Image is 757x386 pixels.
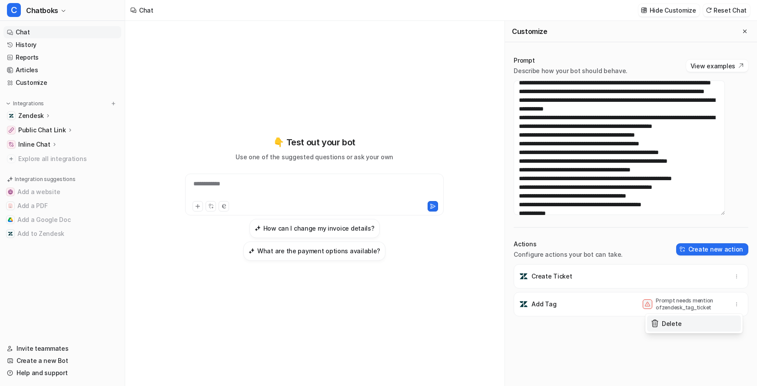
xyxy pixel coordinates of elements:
[18,152,118,166] span: Explore all integrations
[514,67,628,75] p: Describe how your bot should behave.
[8,203,13,208] img: Add a PDF
[676,243,748,255] button: Create new action
[3,342,121,355] a: Invite teammates
[249,248,255,254] img: What are the payment options available?
[514,240,623,248] p: Actions
[662,319,681,328] span: Delete
[3,99,46,108] button: Integrations
[8,217,13,222] img: Add a Google Doc
[531,300,556,309] p: Add Tag
[531,272,572,281] p: Create Ticket
[257,246,380,255] h3: What are the payment options available?
[273,136,355,149] p: 👇 Test out your bot
[519,300,528,309] img: Add Tag icon
[3,64,121,76] a: Articles
[3,213,121,227] button: Add a Google DocAdd a Google Doc
[236,152,393,161] p: Use one of the suggested questions or ask your own
[8,231,13,236] img: Add to Zendesk
[514,250,623,259] p: Configure actions your bot can take.
[9,142,14,147] img: Inline Chat
[7,3,21,17] span: C
[18,126,66,134] p: Public Chat Link
[3,185,121,199] button: Add a websiteAdd a website
[686,60,748,72] button: View examples
[9,113,14,118] img: Zendesk
[249,219,380,238] button: How can I change my invoice details?How can I change my invoice details?
[13,100,44,107] p: Integrations
[26,4,58,17] span: Chatboks
[243,242,385,261] button: What are the payment options available?What are the payment options available?
[3,39,121,51] a: History
[3,77,121,89] a: Customize
[18,140,50,149] p: Inline Chat
[740,26,750,37] button: Close flyout
[514,56,628,65] p: Prompt
[9,128,14,133] img: Public Chat Link
[3,26,121,38] a: Chat
[3,199,121,213] button: Add a PDFAdd a PDF
[703,4,750,17] button: Reset Chat
[18,111,44,120] p: Zendesk
[8,189,13,195] img: Add a website
[5,101,11,107] img: expand menu
[15,175,75,183] p: Integration suggestions
[3,51,121,64] a: Reports
[3,355,121,367] a: Create a new Bot
[656,297,725,311] p: Prompt needs mention of zendesk_tag_ticket
[3,227,121,241] button: Add to ZendeskAdd to Zendesk
[139,6,153,15] div: Chat
[638,4,700,17] button: Hide Customize
[519,272,528,281] img: Create Ticket icon
[3,153,121,165] a: Explore all integrations
[263,224,375,233] h3: How can I change my invoice details?
[255,225,261,232] img: How can I change my invoice details?
[512,27,547,36] h2: Customize
[3,367,121,379] a: Help and support
[650,6,696,15] p: Hide Customize
[641,7,647,13] img: customize
[110,101,116,107] img: menu_add.svg
[680,246,686,252] img: create-action-icon.svg
[706,7,712,13] img: reset
[7,154,16,163] img: explore all integrations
